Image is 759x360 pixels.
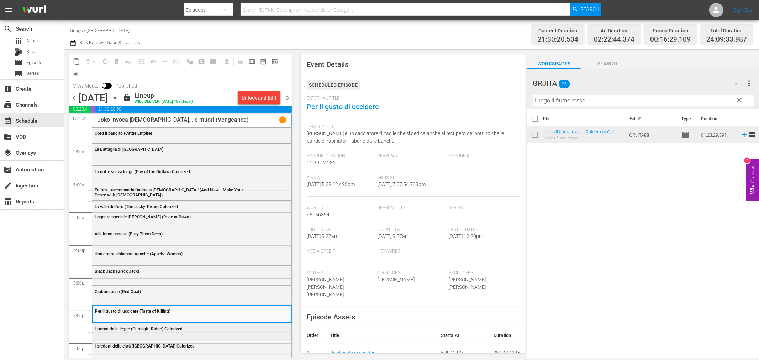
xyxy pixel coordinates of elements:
span: date_range_outlined [260,58,267,65]
span: Loop Content [100,56,111,67]
span: Publish Date [307,227,374,233]
span: Bits [26,48,34,55]
span: menu [4,6,13,14]
span: Search [581,3,600,16]
div: WILL DELIVER: [DATE] 10a (local) [135,100,193,104]
th: Order [301,327,325,344]
span: content_copy [73,58,80,65]
span: chevron_right [283,94,292,102]
span: 21:30:20.504 [538,36,578,44]
span: Published [112,83,141,89]
th: Title [542,109,625,129]
span: Overlays [4,149,12,157]
span: Actors [307,270,374,276]
span: La notte senza legge (Day of the Outlaw) Colorized [95,169,190,174]
div: 2 [744,158,750,163]
span: Directors [378,270,446,276]
span: Asset [14,37,23,45]
span: Description: [307,124,516,130]
span: Ed ora... raccomanda l'anima a [DEMOGRAPHIC_DATA]! (And Now... Make Your Peace with [DEMOGRAPHIC_... [95,187,243,197]
span: Series [26,70,39,77]
span: External Title [307,96,516,101]
div: Promo Duration [650,26,691,36]
span: Cord il bandito (Cattle Empire) [95,131,152,136]
span: Remove Gaps & Overlaps [82,56,100,67]
button: Search [570,3,601,16]
th: Starts At [435,327,488,344]
span: Episode [682,131,690,139]
span: Clear Lineup [122,56,134,67]
span: Channels [4,101,12,109]
span: --- [307,255,311,261]
svg: Add to Schedule [740,131,748,139]
span: Search [4,25,12,33]
span: Per il gusto di uccidere (Taste of Killing) [95,309,170,314]
img: ans4CAIJ8jUAAAAAAAAAAAAAAAAAAAAAAAAgQb4GAAAAAAAAAAAAAAAAAAAAAAAAJMjXAAAAAAAAAAAAAAAAAAAAAAAAgAT5G... [17,2,51,18]
span: Bulk Remove Gaps & Overlaps [78,40,140,45]
span: Keywords [378,249,446,254]
span: Schedule [4,117,12,125]
span: Season Title [378,205,446,211]
span: Workspaces [527,59,581,68]
div: [DATE] [78,92,108,104]
span: Month Calendar View [258,56,269,67]
span: View Mode: [69,83,102,89]
span: 02:22:44.374 [594,36,634,44]
span: 02:22:44.374 [69,106,91,113]
span: [PERSON_NAME],[PERSON_NAME],[PERSON_NAME] [307,277,345,297]
span: 21:30:20.504 [95,106,292,113]
span: lock [122,93,131,102]
span: Week Calendar View [246,56,258,67]
span: Reports [4,197,12,206]
span: 00:16:29.109 [91,106,95,113]
span: Create [4,85,12,93]
div: Ad Duration [594,26,634,36]
td: GRJITA88 [626,126,679,143]
span: Black Jack (Black Jack) [95,269,139,274]
div: Unlock and Edit [242,91,276,104]
td: 01:23:29.891 [699,126,738,143]
span: Series [14,69,23,78]
div: Content Duration [538,26,578,36]
div: Lungo il fiume rosso [542,136,623,141]
a: Lungo il fiume rosso (Raiders of Old [US_STATE]) Colorized [542,129,614,140]
div: Total Duration [706,26,747,36]
span: La Battaglia di [GEOGRAPHIC_DATA] [95,147,163,152]
span: Airs At [307,175,374,181]
span: I predoni della città ([GEOGRAPHIC_DATA]) Colorized [95,344,195,349]
span: reorder [748,130,757,139]
div: Scheduled Episode [307,80,360,90]
span: Series [449,205,516,211]
span: Ends At [378,175,446,181]
span: more_vert [745,79,754,88]
span: Episode # [449,153,516,159]
span: Download as CSV [218,54,232,68]
p: Joko invoca [DEMOGRAPHIC_DATA]... e muori (Vengeance) [97,116,249,123]
span: 45056894 [307,212,330,217]
span: chevron_left [69,94,78,102]
span: calendar_view_week_outlined [248,58,255,65]
th: Type [678,109,697,129]
span: [DATE] 12:20pm [449,233,483,239]
th: Duration [488,327,526,344]
span: La valle dell'oro (The Lucky Texan) Colorized [95,204,178,209]
span: Select an event to delete [111,56,122,67]
span: [DATE] 7:07:54.709pm [378,181,426,187]
span: Toggle to switch from Published to Draft view. [102,83,107,88]
button: more_vert [745,75,754,92]
span: VOD [4,133,12,141]
span: Una donna chiamata Apache (Apache Woman) [95,252,183,256]
span: Asset [26,37,38,44]
span: Automation [4,165,12,174]
span: Update Metadata from Key Asset [170,56,182,67]
span: [DATE] 5:28:12.423pm [307,181,355,187]
button: clear [733,94,745,106]
span: L'uomo della legge (Gunsight Ridge) Colorized [95,327,183,332]
span: Fill episodes with ad slates [159,56,170,67]
span: Revert to Primary Episode [148,56,159,67]
span: [DATE] 9:27am [307,233,338,239]
span: Media Credit [307,249,374,254]
span: toggle_on [73,70,80,78]
button: Open Feedback Widget [746,159,759,201]
span: clear [735,96,744,105]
